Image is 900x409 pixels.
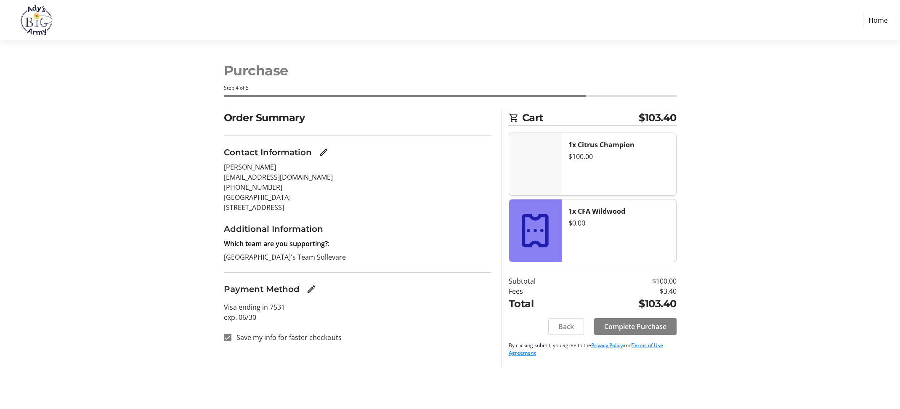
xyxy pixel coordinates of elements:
[568,140,635,149] strong: 1x Citrus Champion
[509,342,677,357] p: By clicking submit, you agree to the and
[224,223,491,235] h3: Additional Information
[303,281,320,297] button: Edit Payment Method
[315,144,332,161] button: Edit Contact Information
[224,302,491,322] p: Visa ending in 7531 exp. 06/30
[224,172,491,182] p: [EMAIL_ADDRESS][DOMAIN_NAME]
[224,192,491,202] p: [GEOGRAPHIC_DATA]
[509,133,562,195] img: Citrus Champion
[604,321,666,332] span: Complete Purchase
[224,110,491,125] h2: Order Summary
[7,3,66,37] img: Ady's BiG Army's Logo
[594,318,677,335] button: Complete Purchase
[224,182,491,192] p: [PHONE_NUMBER]
[224,252,491,262] p: [GEOGRAPHIC_DATA]'s Team Sollevare
[558,321,574,332] span: Back
[224,162,491,172] p: [PERSON_NAME]
[863,12,893,28] a: Home
[522,110,639,125] span: Cart
[224,84,677,92] div: Step 4 of 5
[639,110,677,125] span: $103.40
[579,286,677,296] td: $3.40
[509,286,579,296] td: Fees
[579,296,677,311] td: $103.40
[509,296,579,311] td: Total
[224,239,329,248] strong: Which team are you supporting?:
[509,276,579,286] td: Subtotal
[579,276,677,286] td: $100.00
[509,342,663,356] a: Terms of Use Agreement
[224,202,491,212] p: [STREET_ADDRESS]
[224,146,312,159] h3: Contact Information
[224,283,300,295] h3: Payment Method
[548,318,584,335] button: Back
[591,342,623,349] a: Privacy Policy
[231,332,342,343] label: Save my info for faster checkouts
[568,151,669,162] div: $100.00
[568,218,669,228] div: $0.00
[568,207,625,216] strong: 1x CFA Wildwood
[224,61,677,81] h1: Purchase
